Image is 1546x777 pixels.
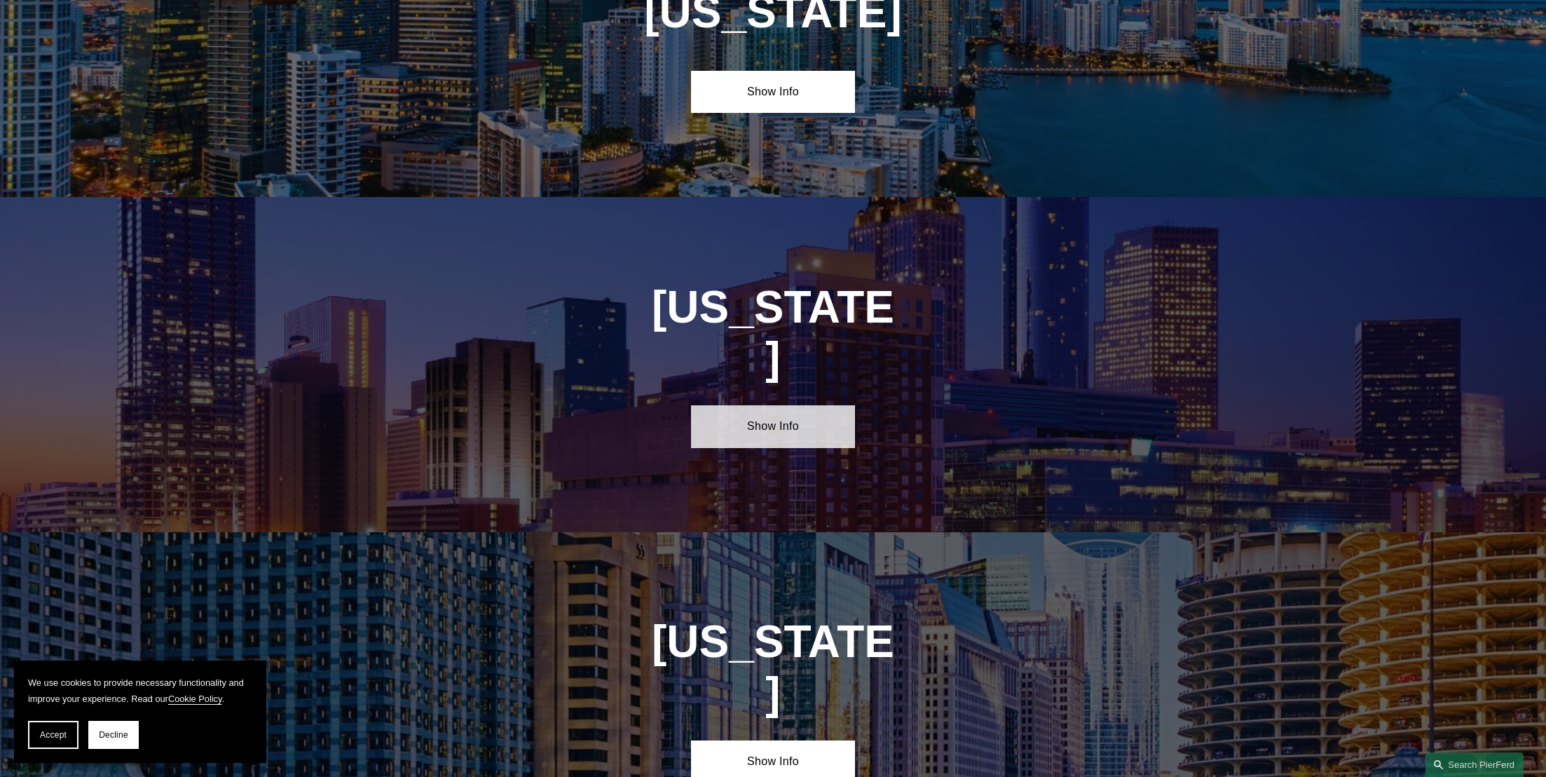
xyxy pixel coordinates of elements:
[650,282,896,384] h1: [US_STATE]
[28,721,78,749] button: Accept
[88,721,139,749] button: Decline
[99,730,128,740] span: Decline
[691,71,854,113] a: Show Info
[691,405,854,447] a: Show Info
[168,694,222,704] a: Cookie Policy
[14,661,266,763] section: Cookie banner
[1425,752,1524,777] a: Search this site
[40,730,67,740] span: Accept
[28,675,252,707] p: We use cookies to provide necessary functionality and improve your experience. Read our .
[650,616,896,719] h1: [US_STATE]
